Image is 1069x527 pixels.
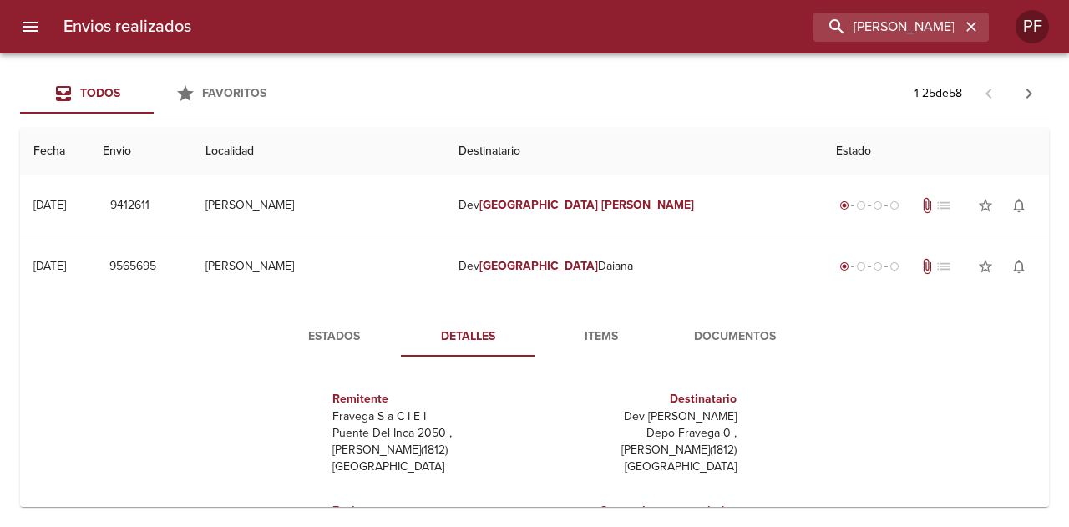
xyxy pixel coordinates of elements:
[839,200,849,210] span: radio_button_checked
[813,13,960,42] input: buscar
[89,128,192,175] th: Envio
[541,408,737,425] p: Dev [PERSON_NAME]
[889,200,899,210] span: radio_button_unchecked
[969,250,1002,283] button: Agregar a favoritos
[332,442,528,459] p: [PERSON_NAME] ( 1812 )
[823,128,1049,175] th: Estado
[1011,258,1027,275] span: notifications_none
[20,73,287,114] div: Tabs Envios
[332,408,528,425] p: Fravega S a C I E I
[332,459,528,475] p: [GEOGRAPHIC_DATA]
[935,197,952,214] span: No tiene pedido asociado
[192,236,445,296] td: [PERSON_NAME]
[1009,73,1049,114] span: Pagina siguiente
[192,128,445,175] th: Localidad
[479,198,599,212] em: [GEOGRAPHIC_DATA]
[541,425,737,442] p: Depo Fravega 0 ,
[267,317,802,357] div: Tabs detalle de guia
[192,175,445,236] td: [PERSON_NAME]
[919,197,935,214] span: Tiene documentos adjuntos
[601,198,694,212] em: [PERSON_NAME]
[977,258,994,275] span: star_border
[33,198,66,212] div: [DATE]
[856,200,866,210] span: radio_button_unchecked
[202,86,266,100] span: Favoritos
[541,390,737,408] h6: Destinatario
[332,425,528,442] p: Puente Del Inca 2050 ,
[1002,189,1036,222] button: Activar notificaciones
[80,86,120,100] span: Todos
[919,258,935,275] span: Tiene documentos adjuntos
[935,258,952,275] span: No tiene pedido asociado
[836,258,903,275] div: Generado
[1016,10,1049,43] div: PF
[856,261,866,271] span: radio_button_unchecked
[541,459,737,475] p: [GEOGRAPHIC_DATA]
[33,259,66,273] div: [DATE]
[445,175,823,236] td: Dev
[914,85,962,102] p: 1 - 25 de 58
[678,327,792,347] span: Documentos
[332,502,528,520] h6: Envio
[1002,250,1036,283] button: Activar notificaciones
[277,327,391,347] span: Estados
[445,236,823,296] td: Dev Daiana
[103,190,156,221] button: 9412611
[109,195,149,216] span: 9412611
[479,259,599,273] em: [GEOGRAPHIC_DATA]
[10,7,50,47] button: menu
[839,261,849,271] span: radio_button_checked
[873,200,883,210] span: radio_button_unchecked
[873,261,883,271] span: radio_button_unchecked
[332,390,528,408] h6: Remitente
[545,327,658,347] span: Items
[1016,10,1049,43] div: Abrir información de usuario
[445,128,823,175] th: Destinatario
[109,256,156,277] span: 9565695
[103,251,163,282] button: 9565695
[977,197,994,214] span: star_border
[969,84,1009,101] span: Pagina anterior
[63,13,191,40] h6: Envios realizados
[889,261,899,271] span: radio_button_unchecked
[969,189,1002,222] button: Agregar a favoritos
[20,128,89,175] th: Fecha
[541,442,737,459] p: [PERSON_NAME] ( 1812 )
[541,502,737,520] h6: Comprobantes asociados
[411,327,524,347] span: Detalles
[1011,197,1027,214] span: notifications_none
